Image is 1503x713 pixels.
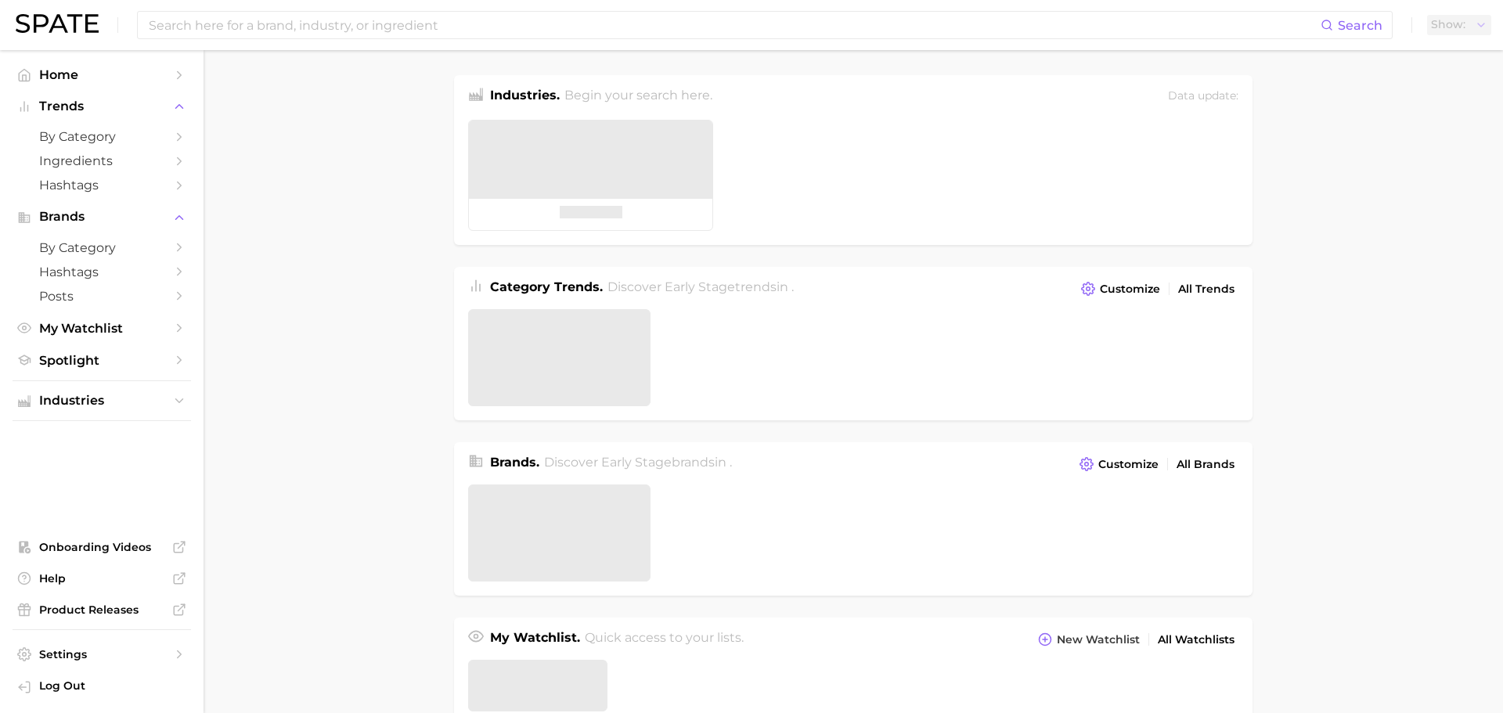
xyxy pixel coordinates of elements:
h2: Quick access to your lists. [585,628,744,650]
span: All Brands [1177,458,1234,471]
span: All Trends [1178,283,1234,296]
a: My Watchlist [13,316,191,340]
a: Product Releases [13,598,191,621]
span: Search [1338,18,1382,33]
span: Log Out [39,679,178,693]
a: Hashtags [13,260,191,284]
button: Trends [13,95,191,118]
span: by Category [39,129,164,144]
a: Posts [13,284,191,308]
span: Home [39,67,164,82]
div: Data update: [1168,86,1238,107]
span: Industries [39,394,164,408]
span: Brands [39,210,164,224]
span: Ingredients [39,153,164,168]
h1: Industries. [490,86,560,107]
a: All Brands [1173,454,1238,475]
span: Posts [39,289,164,304]
button: Customize [1076,453,1162,475]
span: Customize [1098,458,1159,471]
span: Show [1431,20,1465,29]
span: Product Releases [39,603,164,617]
button: Customize [1077,278,1164,300]
a: Ingredients [13,149,191,173]
span: Brands . [490,455,539,470]
a: All Watchlists [1154,629,1238,650]
a: by Category [13,124,191,149]
span: Category Trends . [490,279,603,294]
span: Discover Early Stage brands in . [544,455,732,470]
h2: Begin your search here. [564,86,712,107]
h1: My Watchlist. [490,628,580,650]
a: Home [13,63,191,87]
span: My Watchlist [39,321,164,336]
button: New Watchlist [1034,628,1144,650]
span: by Category [39,240,164,255]
button: Show [1427,15,1491,35]
a: Help [13,567,191,590]
a: Spotlight [13,348,191,373]
a: Onboarding Videos [13,535,191,559]
img: SPATE [16,14,99,33]
span: Help [39,571,164,585]
span: New Watchlist [1057,633,1140,646]
button: Industries [13,389,191,412]
span: Discover Early Stage trends in . [607,279,794,294]
span: All Watchlists [1158,633,1234,646]
span: Trends [39,99,164,113]
span: Onboarding Videos [39,540,164,554]
a: Settings [13,643,191,666]
a: All Trends [1174,279,1238,300]
span: Customize [1100,283,1160,296]
a: Log out. Currently logged in with e-mail hicks.ll@pg.com. [13,674,191,700]
span: Hashtags [39,265,164,279]
a: by Category [13,236,191,260]
span: Spotlight [39,353,164,368]
span: Hashtags [39,178,164,193]
button: Brands [13,205,191,229]
a: Hashtags [13,173,191,197]
span: Settings [39,647,164,661]
input: Search here for a brand, industry, or ingredient [147,12,1321,38]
